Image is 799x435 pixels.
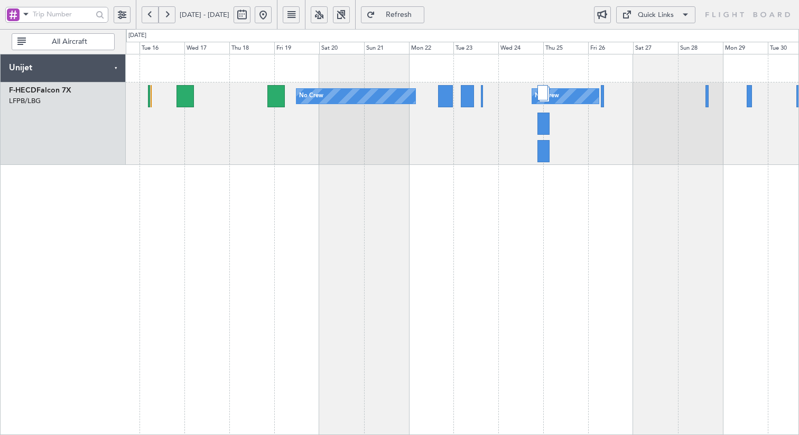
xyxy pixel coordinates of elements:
button: Refresh [361,6,424,23]
div: Mon 22 [409,42,454,54]
span: All Aircraft [28,38,111,45]
div: Sat 27 [633,42,678,54]
div: Quick Links [638,10,674,21]
div: Wed 17 [184,42,229,54]
span: Refresh [377,11,421,18]
button: All Aircraft [12,33,115,50]
div: Wed 24 [498,42,543,54]
div: Tue 23 [453,42,498,54]
a: F-HECDFalcon 7X [9,87,71,94]
div: Fri 19 [274,42,319,54]
div: No Crew [535,88,559,104]
div: Sun 21 [364,42,409,54]
button: Quick Links [616,6,695,23]
div: No Crew [299,88,323,104]
span: F-HECD [9,87,36,94]
span: [DATE] - [DATE] [180,10,229,20]
div: Thu 18 [229,42,274,54]
div: Tue 16 [140,42,184,54]
div: Mon 29 [723,42,768,54]
div: Fri 26 [588,42,633,54]
div: Sun 28 [678,42,723,54]
div: Sat 20 [319,42,364,54]
div: [DATE] [128,31,146,40]
a: LFPB/LBG [9,96,41,106]
input: Trip Number [33,6,92,22]
div: Thu 25 [543,42,588,54]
